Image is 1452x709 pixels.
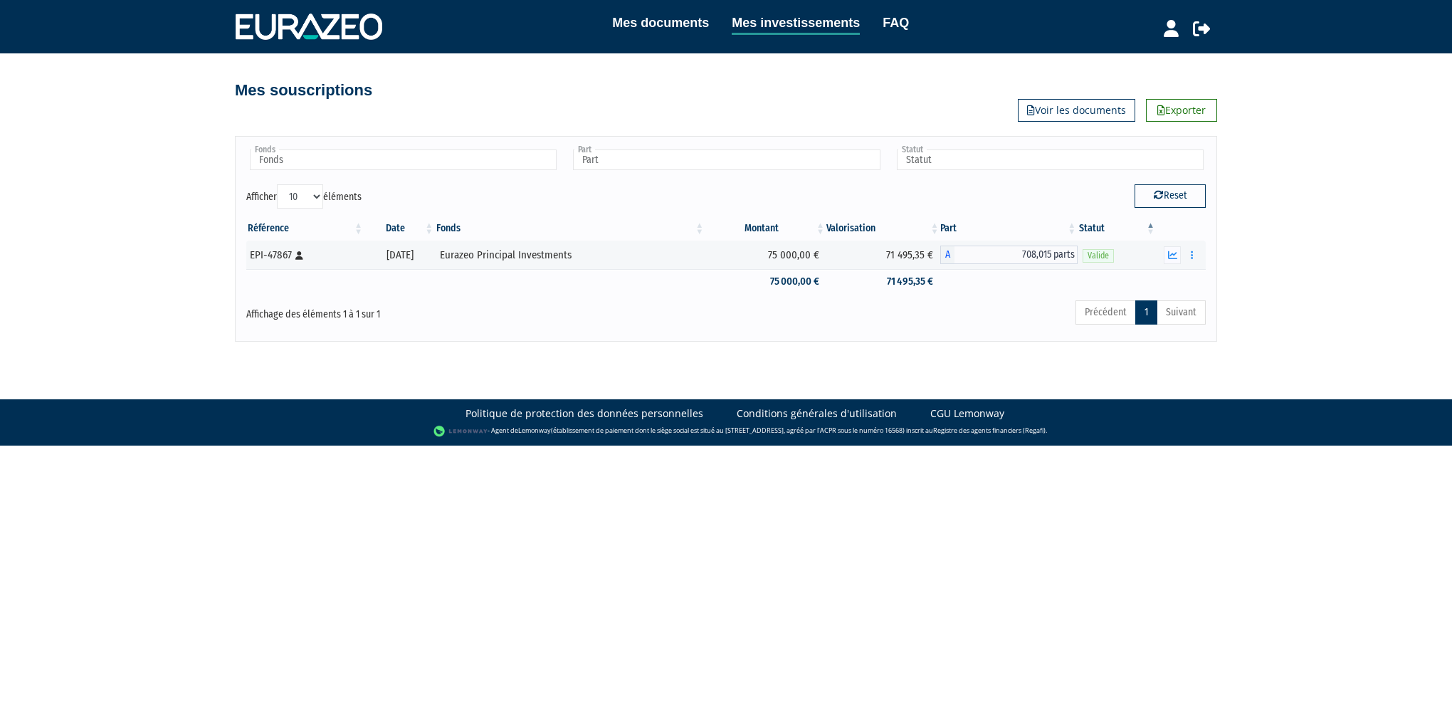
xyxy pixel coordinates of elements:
[705,269,826,294] td: 75 000,00 €
[364,216,435,241] th: Date: activer pour trier la colonne par ordre croissant
[1146,99,1217,122] a: Exporter
[14,424,1438,438] div: - Agent de (établissement de paiement dont le siège social est situé au [STREET_ADDRESS], agréé p...
[1135,184,1206,207] button: Reset
[705,216,826,241] th: Montant: activer pour trier la colonne par ordre croissant
[435,216,705,241] th: Fonds: activer pour trier la colonne par ordre croissant
[518,426,551,435] a: Lemonway
[246,216,364,241] th: Référence : activer pour trier la colonne par ordre croissant
[250,248,359,263] div: EPI-47867
[1018,99,1135,122] a: Voir les documents
[295,251,303,260] i: [Français] Personne physique
[826,241,940,269] td: 71 495,35 €
[369,248,430,263] div: [DATE]
[1157,300,1206,325] a: Suivant
[940,246,954,264] span: A
[705,241,826,269] td: 75 000,00 €
[940,216,1078,241] th: Part: activer pour trier la colonne par ordre croissant
[732,13,860,35] a: Mes investissements
[612,13,709,33] a: Mes documents
[933,426,1046,435] a: Registre des agents financiers (Regafi)
[246,184,362,209] label: Afficher éléments
[737,406,897,421] a: Conditions générales d'utilisation
[826,269,940,294] td: 71 495,35 €
[236,14,382,39] img: 1732889491-logotype_eurazeo_blanc_rvb.png
[440,248,700,263] div: Eurazeo Principal Investments
[883,13,909,33] a: FAQ
[277,184,323,209] select: Afficheréléments
[1075,300,1136,325] a: Précédent
[940,246,1078,264] div: A - Eurazeo Principal Investments
[433,424,488,438] img: logo-lemonway.png
[465,406,703,421] a: Politique de protection des données personnelles
[1135,300,1157,325] a: 1
[954,246,1078,264] span: 708,015 parts
[1083,249,1114,263] span: Valide
[1078,216,1157,241] th: Statut : activer pour trier la colonne par ordre d&eacute;croissant
[235,82,372,99] h4: Mes souscriptions
[826,216,940,241] th: Valorisation: activer pour trier la colonne par ordre croissant
[930,406,1004,421] a: CGU Lemonway
[246,299,633,322] div: Affichage des éléments 1 à 1 sur 1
